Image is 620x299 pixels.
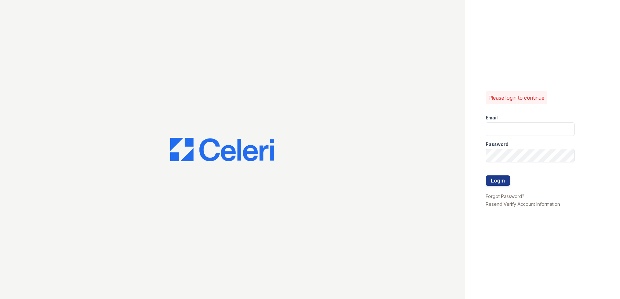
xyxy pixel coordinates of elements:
a: Resend Verify Account Information [486,201,560,207]
p: Please login to continue [488,94,544,102]
img: CE_Logo_Blue-a8612792a0a2168367f1c8372b55b34899dd931a85d93a1a3d3e32e68fde9ad4.png [170,138,274,161]
label: Email [486,115,498,121]
button: Login [486,175,510,186]
label: Password [486,141,508,148]
a: Forgot Password? [486,194,524,199]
